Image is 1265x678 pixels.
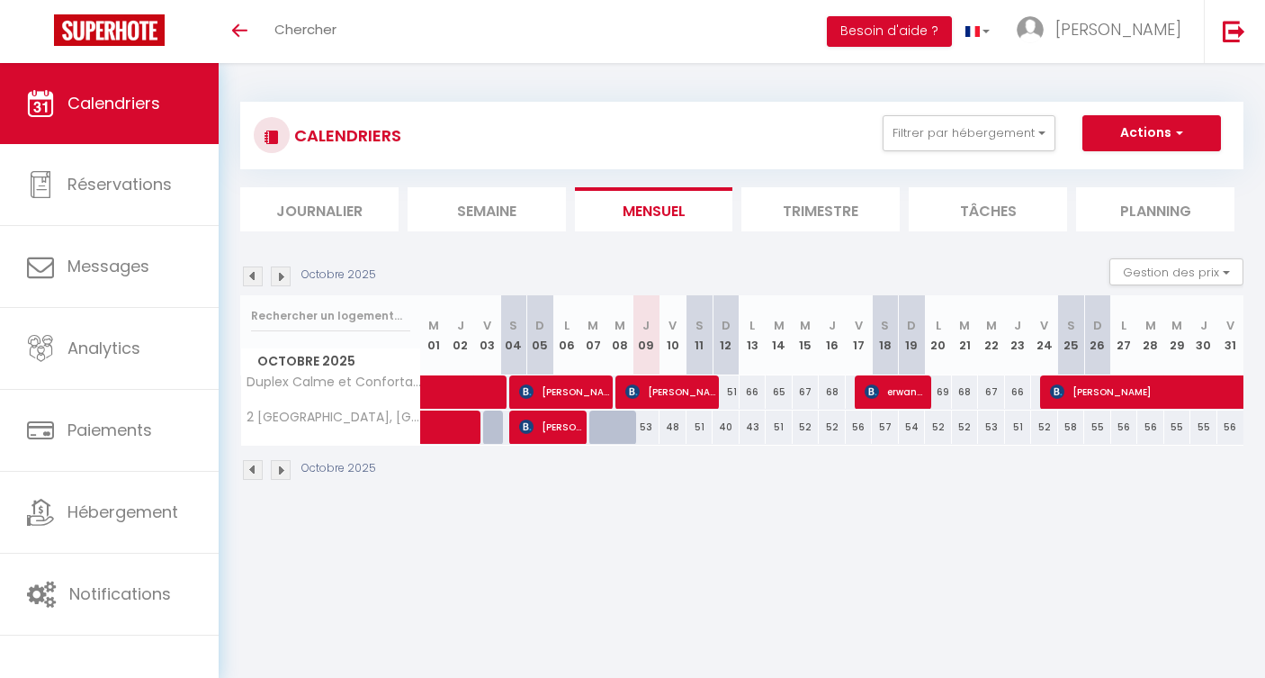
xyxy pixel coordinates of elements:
[606,295,633,375] th: 08
[819,411,846,444] div: 52
[793,411,820,444] div: 52
[952,295,979,375] th: 21
[819,295,846,375] th: 16
[1067,317,1075,334] abbr: S
[659,411,686,444] div: 48
[251,300,410,332] input: Rechercher un logement...
[642,317,650,334] abbr: J
[899,411,926,444] div: 54
[774,317,785,334] abbr: M
[1082,115,1221,151] button: Actions
[1171,317,1182,334] abbr: M
[1031,411,1058,444] div: 52
[564,317,570,334] abbr: L
[1137,411,1164,444] div: 56
[827,16,952,47] button: Besoin d'aide ?
[1005,411,1032,444] div: 51
[1017,16,1044,43] img: ...
[1058,295,1085,375] th: 25
[240,187,399,231] li: Journalier
[1121,317,1126,334] abbr: L
[978,375,1005,409] div: 67
[67,92,160,114] span: Calendriers
[766,411,793,444] div: 51
[1005,375,1032,409] div: 66
[855,317,863,334] abbr: V
[740,375,767,409] div: 66
[588,317,598,334] abbr: M
[244,411,424,424] span: 2 [GEOGRAPHIC_DATA], [GEOGRAPHIC_DATA]
[741,187,900,231] li: Trimestre
[615,317,625,334] abbr: M
[713,411,740,444] div: 40
[575,187,733,231] li: Mensuel
[633,295,660,375] th: 09
[925,411,952,444] div: 52
[713,295,740,375] th: 12
[819,375,846,409] div: 68
[1137,295,1164,375] th: 28
[872,295,899,375] th: 18
[274,20,336,39] span: Chercher
[1111,411,1138,444] div: 56
[793,295,820,375] th: 15
[872,411,899,444] div: 57
[1164,295,1191,375] th: 29
[625,375,715,409] span: [PERSON_NAME]
[519,375,609,409] span: [PERSON_NAME]
[67,255,149,277] span: Messages
[865,375,928,409] span: erwann elevage de kerscoff [PERSON_NAME]
[54,14,165,46] img: Super Booking
[846,295,873,375] th: 17
[1200,317,1207,334] abbr: J
[1109,258,1243,285] button: Gestion des prix
[67,501,178,523] span: Hébergement
[1084,411,1111,444] div: 55
[925,295,952,375] th: 20
[952,411,979,444] div: 52
[69,583,171,605] span: Notifications
[67,173,172,195] span: Réservations
[846,411,873,444] div: 56
[793,375,820,409] div: 67
[1014,317,1021,334] abbr: J
[67,419,152,441] span: Paiements
[290,115,401,156] h3: CALENDRIERS
[1217,295,1244,375] th: 31
[500,295,527,375] th: 04
[800,317,811,334] abbr: M
[722,317,731,334] abbr: D
[659,295,686,375] th: 10
[936,317,941,334] abbr: L
[978,295,1005,375] th: 22
[483,317,491,334] abbr: V
[633,411,660,444] div: 53
[67,337,140,359] span: Analytics
[244,375,424,389] span: Duplex Calme et Confortable au [GEOGRAPHIC_DATA], [GEOGRAPHIC_DATA]
[986,317,997,334] abbr: M
[1223,20,1245,42] img: logout
[1005,295,1032,375] th: 23
[766,295,793,375] th: 14
[686,295,713,375] th: 11
[829,317,836,334] abbr: J
[881,317,889,334] abbr: S
[952,375,979,409] div: 68
[1076,187,1234,231] li: Planning
[301,267,376,284] p: Octobre 2025
[509,317,517,334] abbr: S
[1031,295,1058,375] th: 24
[740,295,767,375] th: 13
[527,295,554,375] th: 05
[686,411,713,444] div: 51
[421,295,448,375] th: 01
[1226,317,1234,334] abbr: V
[978,411,1005,444] div: 53
[408,187,566,231] li: Semaine
[883,115,1055,151] button: Filtrer par hébergement
[1111,295,1138,375] th: 27
[553,295,580,375] th: 06
[1093,317,1102,334] abbr: D
[907,317,916,334] abbr: D
[519,410,582,444] span: [PERSON_NAME]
